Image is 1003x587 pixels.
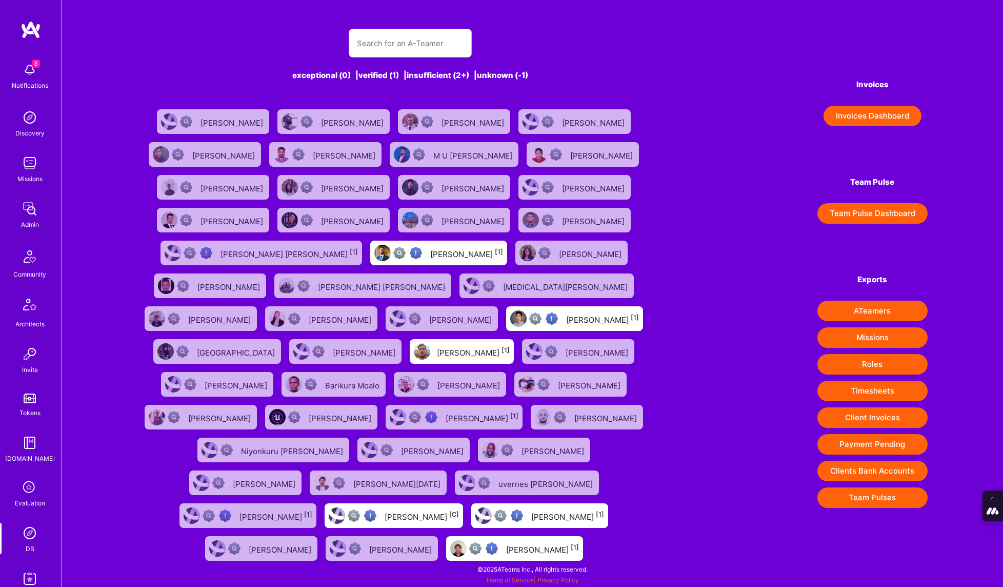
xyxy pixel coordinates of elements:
[518,335,638,368] a: User AvatarNot Scrubbed[PERSON_NAME]
[320,499,467,532] a: User AvatarNot fully vettedHigh Potential User[PERSON_NAME][C]
[293,343,310,360] img: User Avatar
[141,302,261,335] a: User AvatarNot Scrubbed[PERSON_NAME]
[393,247,406,259] img: Not fully vetted
[21,219,39,230] div: Admin
[282,113,298,130] img: User Avatar
[390,310,406,327] img: User Avatar
[188,410,253,424] div: [PERSON_NAME]
[554,411,566,423] img: Not Scrubbed
[62,556,1003,582] div: © 2025 ATeams Inc., All rights reserved.
[369,542,434,555] div: [PERSON_NAME]
[265,138,386,171] a: User AvatarNot Scrubbed[PERSON_NAME]
[469,542,482,555] img: Not fully vetted
[817,327,928,348] button: Missions
[212,477,225,489] img: Not Scrubbed
[300,214,313,226] img: Not Scrubbed
[297,280,310,292] img: Not Scrubbed
[402,179,418,195] img: User Avatar
[270,269,455,302] a: User AvatarNot Scrubbed[PERSON_NAME] [PERSON_NAME]
[282,212,298,228] img: User Avatar
[156,237,366,269] a: User AvatarNot fully vettedHigh Potential User[PERSON_NAME] [PERSON_NAME][1]
[353,434,474,466] a: User AvatarNot Scrubbed[PERSON_NAME]
[450,540,467,557] img: User Avatar
[19,107,40,128] img: discovery
[817,381,928,401] button: Timesheets
[421,181,433,193] img: Not Scrubbed
[161,113,177,130] img: User Avatar
[19,344,40,364] img: Invite
[521,443,586,457] div: [PERSON_NAME]
[817,434,928,455] button: Payment Pending
[510,412,518,420] sup: [1]
[425,411,437,423] img: High Potential User
[571,543,579,551] sup: [1]
[451,466,603,499] a: User AvatarNot Scrubbeduvernes [PERSON_NAME]
[364,510,376,522] img: High Potential User
[398,376,414,393] img: User Avatar
[510,310,527,327] img: User Avatar
[394,204,514,237] a: User AvatarNot Scrubbed[PERSON_NAME]
[817,354,928,375] button: Roles
[201,532,322,565] a: User AvatarNot Scrubbed[PERSON_NAME]
[503,279,630,292] div: [MEDICAL_DATA][PERSON_NAME]
[333,477,345,489] img: Not Scrubbed
[349,542,361,555] img: Not Scrubbed
[817,203,928,224] button: Team Pulse Dashboard
[292,148,305,161] img: Not Scrubbed
[817,106,928,126] a: Invoices Dashboard
[175,499,320,532] a: User AvatarNot fully vettedHigh Potential User[PERSON_NAME][1]
[17,244,42,269] img: Community
[559,246,624,260] div: [PERSON_NAME]
[300,181,313,193] img: Not Scrubbed
[197,279,262,292] div: [PERSON_NAME]
[241,443,345,457] div: Niyonkuru [PERSON_NAME]
[437,378,502,391] div: [PERSON_NAME]
[475,507,492,524] img: User Avatar
[390,409,406,425] img: User Avatar
[228,542,240,555] img: Not Scrubbed
[205,378,269,391] div: [PERSON_NAME]
[153,146,169,163] img: User Avatar
[817,178,928,187] h4: Team Pulse
[596,511,604,518] sup: [1]
[486,576,534,584] a: Terms of Service
[523,138,643,171] a: User AvatarNot Scrubbed[PERSON_NAME]
[17,294,42,319] img: Architects
[455,269,638,302] a: User AvatarNot Scrubbed[MEDICAL_DATA][PERSON_NAME]
[202,442,218,458] img: User Avatar
[817,80,928,89] h4: Invoices
[150,269,270,302] a: User AvatarNot Scrubbed[PERSON_NAME]
[149,409,165,425] img: User Avatar
[518,376,535,393] img: User Avatar
[203,510,215,522] img: Not fully vetted
[26,543,34,554] div: DB
[176,345,189,358] img: Not Scrubbed
[24,394,36,403] img: tokens
[546,312,558,325] img: High Potential User
[15,498,45,508] div: Evaluation
[22,364,38,375] div: Invite
[562,181,627,194] div: [PERSON_NAME]
[285,335,406,368] a: User AvatarNot Scrubbed[PERSON_NAME]
[401,443,466,457] div: [PERSON_NAME]
[282,179,298,195] img: User Avatar
[278,278,295,294] img: User Avatar
[184,507,200,524] img: User Avatar
[19,407,41,418] div: Tokens
[519,245,536,261] img: User Avatar
[304,511,312,518] sup: [1]
[817,275,928,284] h4: Exports
[380,444,393,456] img: Not Scrubbed
[321,115,386,128] div: [PERSON_NAME]
[535,409,551,425] img: User Avatar
[5,453,55,464] div: [DOMAIN_NAME]
[321,213,386,227] div: [PERSON_NAME]
[817,407,928,428] button: Client Invoices
[165,245,181,261] img: User Avatar
[200,181,265,194] div: [PERSON_NAME]
[306,466,451,499] a: User AvatarNot Scrubbed[PERSON_NAME][DATE]
[430,246,503,260] div: [PERSON_NAME]
[442,115,506,128] div: [PERSON_NAME]
[149,310,165,327] img: User Avatar
[510,368,631,401] a: User AvatarNot Scrubbed[PERSON_NAME]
